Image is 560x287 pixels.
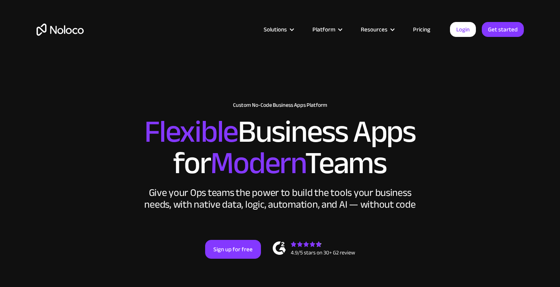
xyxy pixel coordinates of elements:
[403,24,440,35] a: Pricing
[210,134,305,192] span: Modern
[143,187,418,210] div: Give your Ops teams the power to build the tools your business needs, with native data, logic, au...
[254,24,303,35] div: Solutions
[264,24,287,35] div: Solutions
[37,24,84,36] a: home
[37,116,524,179] h2: Business Apps for Teams
[37,102,524,108] h1: Custom No-Code Business Apps Platform
[205,240,261,259] a: Sign up for free
[361,24,387,35] div: Resources
[450,22,476,37] a: Login
[303,24,351,35] div: Platform
[312,24,335,35] div: Platform
[482,22,524,37] a: Get started
[144,102,238,161] span: Flexible
[351,24,403,35] div: Resources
